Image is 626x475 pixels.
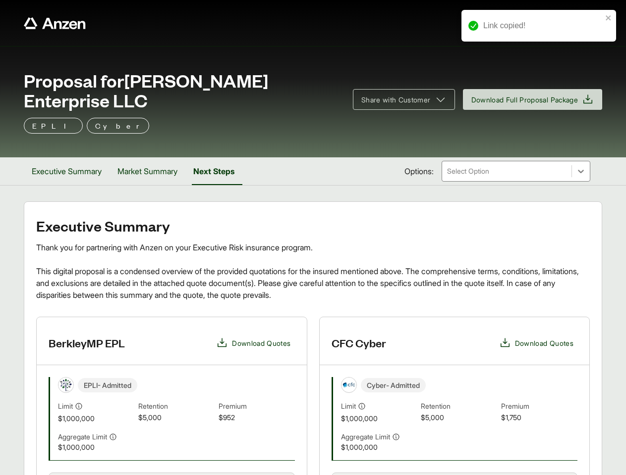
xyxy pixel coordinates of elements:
span: Download Full Proposal Package [471,95,578,105]
span: Limit [58,401,73,411]
span: $1,000,000 [58,413,134,424]
button: close [605,14,612,22]
span: $1,000,000 [341,442,417,452]
span: $952 [219,412,295,424]
p: Cyber [95,120,141,132]
span: Proposal for [PERSON_NAME] Enterprise LLC [24,70,341,110]
button: Market Summary [110,157,185,185]
span: $1,000,000 [58,442,134,452]
span: Premium [219,401,295,412]
h3: BerkleyMP EPL [49,335,125,350]
span: Limit [341,401,356,411]
span: $5,000 [421,412,497,424]
span: Download Quotes [232,338,290,348]
span: $1,750 [501,412,577,424]
span: $5,000 [138,412,215,424]
button: Executive Summary [24,157,110,185]
button: Share with Customer [353,89,455,110]
h2: Executive Summary [36,218,590,234]
button: Download Quotes [495,333,577,353]
p: EPLI [32,120,74,132]
span: Aggregate Limit [58,431,107,442]
span: Premium [501,401,577,412]
span: Options: [404,165,434,177]
img: Berkley Management Protection [58,378,73,392]
span: Download Quotes [515,338,573,348]
img: CFC [341,378,356,392]
span: Cyber - Admitted [361,378,426,392]
button: Download Full Proposal Package [463,89,603,110]
div: Link copied! [483,20,602,32]
span: EPLI - Admitted [78,378,137,392]
div: Thank you for partnering with Anzen on your Executive Risk insurance program. This digital propos... [36,241,590,301]
a: Anzen website [24,17,86,29]
h3: CFC Cyber [332,335,386,350]
span: Share with Customer [361,95,431,105]
span: Retention [421,401,497,412]
button: Next Steps [185,157,242,185]
button: Download Quotes [212,333,294,353]
span: Retention [138,401,215,412]
span: $1,000,000 [341,413,417,424]
span: Aggregate Limit [341,431,390,442]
